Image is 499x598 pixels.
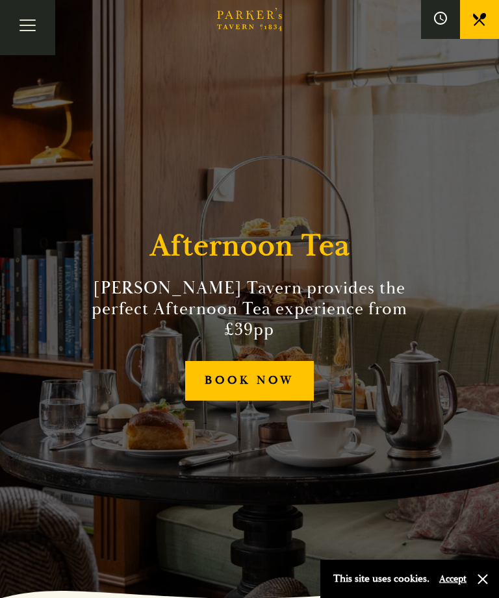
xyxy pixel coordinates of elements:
[439,573,467,585] button: Accept
[150,228,350,264] h1: Afternoon Tea
[66,278,433,340] h2: [PERSON_NAME] Tavern provides the perfect Afternoon Tea experience from £39pp
[185,361,314,401] a: BOOK NOW
[476,573,489,586] button: Close and accept
[333,569,429,588] p: This site uses cookies.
